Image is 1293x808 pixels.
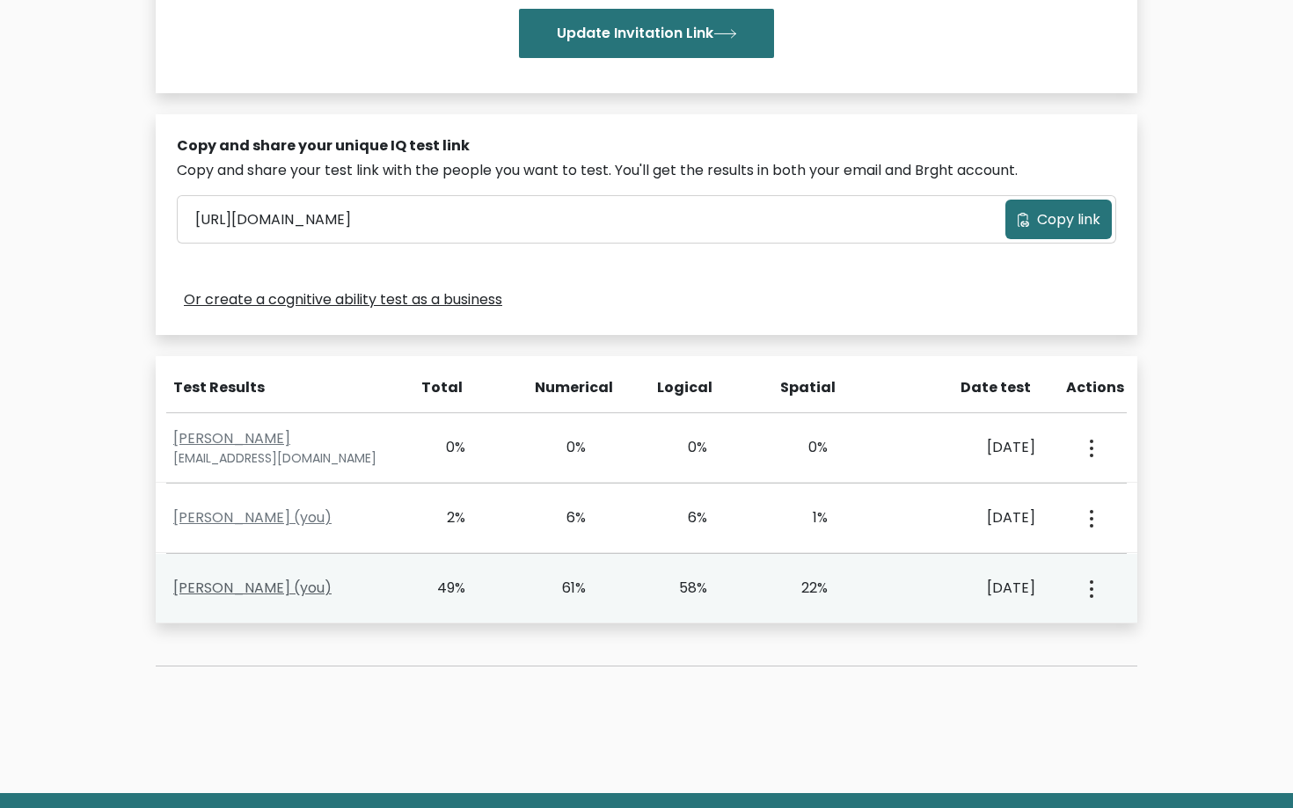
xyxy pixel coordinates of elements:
[899,507,1035,528] div: [DATE]
[537,437,587,458] div: 0%
[780,377,831,398] div: Spatial
[415,578,465,599] div: 49%
[173,449,394,468] div: [EMAIL_ADDRESS][DOMAIN_NAME]
[537,507,587,528] div: 6%
[415,507,465,528] div: 2%
[519,9,774,58] button: Update Invitation Link
[778,578,829,599] div: 22%
[902,377,1045,398] div: Date test
[778,437,829,458] div: 0%
[184,289,502,310] a: Or create a cognitive ability test as a business
[173,507,332,528] a: [PERSON_NAME] (you)
[1005,200,1112,239] button: Copy link
[1037,209,1100,230] span: Copy link
[177,160,1116,181] div: Copy and share your test link with the people you want to test. You'll get the results in both yo...
[899,578,1035,599] div: [DATE]
[173,428,290,448] a: [PERSON_NAME]
[535,377,586,398] div: Numerical
[415,437,465,458] div: 0%
[657,437,707,458] div: 0%
[1066,377,1127,398] div: Actions
[657,578,707,599] div: 58%
[899,437,1035,458] div: [DATE]
[778,507,829,528] div: 1%
[412,377,463,398] div: Total
[657,377,708,398] div: Logical
[657,507,707,528] div: 6%
[173,377,391,398] div: Test Results
[173,578,332,598] a: [PERSON_NAME] (you)
[177,135,1116,157] div: Copy and share your unique IQ test link
[537,578,587,599] div: 61%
